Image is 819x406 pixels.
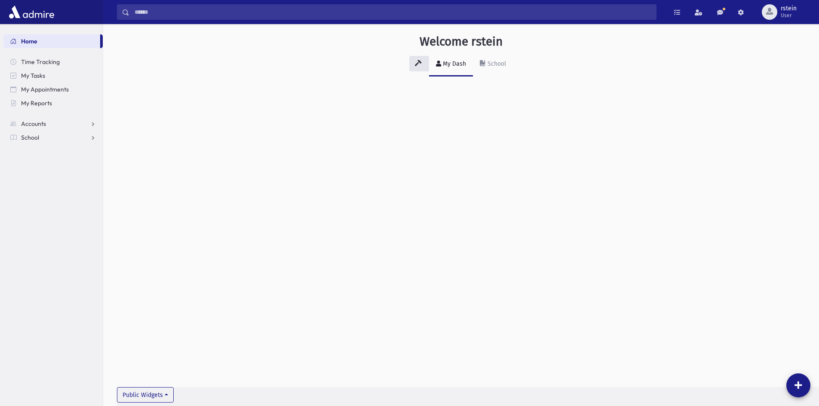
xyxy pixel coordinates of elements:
[420,34,503,49] h3: Welcome rstein
[7,3,56,21] img: AdmirePro
[21,72,45,79] span: My Tasks
[441,60,466,67] div: My Dash
[3,82,103,96] a: My Appointments
[3,96,103,110] a: My Reports
[21,58,60,66] span: Time Tracking
[21,37,37,45] span: Home
[3,131,103,144] a: School
[3,69,103,82] a: My Tasks
[117,387,174,403] button: Public Widgets
[21,120,46,128] span: Accounts
[3,34,100,48] a: Home
[3,117,103,131] a: Accounts
[3,55,103,69] a: Time Tracking
[429,52,473,76] a: My Dash
[21,85,69,93] span: My Appointments
[473,52,513,76] a: School
[781,12,797,19] span: User
[781,5,797,12] span: rstein
[21,134,39,141] span: School
[21,99,52,107] span: My Reports
[129,4,656,20] input: Search
[486,60,506,67] div: School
